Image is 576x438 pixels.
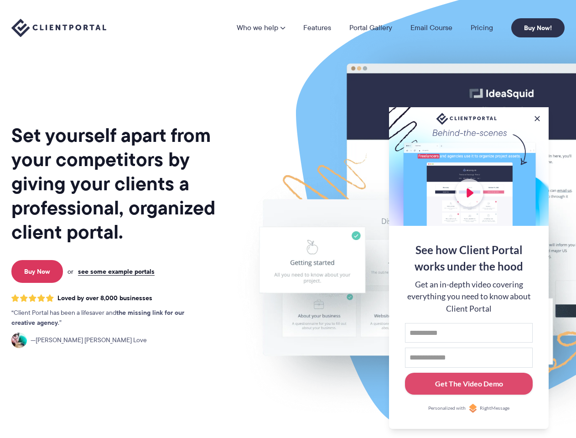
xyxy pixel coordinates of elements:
span: [PERSON_NAME] [PERSON_NAME] Love [31,335,147,345]
a: Buy Now [11,260,63,283]
a: Personalized withRightMessage [405,404,533,413]
a: Buy Now! [511,18,565,37]
a: Features [303,24,331,31]
p: Client Portal has been a lifesaver and . [11,308,203,328]
a: Who we help [237,24,285,31]
a: Portal Gallery [349,24,392,31]
span: Personalized with [428,405,466,412]
a: Pricing [471,24,493,31]
a: Email Course [410,24,452,31]
button: Get The Video Demo [405,373,533,395]
strong: the missing link for our creative agency [11,308,184,328]
div: See how Client Portal works under the hood [405,242,533,275]
span: RightMessage [480,405,509,412]
div: Get The Video Demo [435,378,503,389]
a: see some example portals [78,267,155,276]
span: or [67,267,73,276]
div: Get an in-depth video covering everything you need to know about Client Portal [405,279,533,315]
h1: Set yourself apart from your competitors by giving your clients a professional, organized client ... [11,123,233,244]
img: Personalized with RightMessage [468,404,477,413]
span: Loved by over 8,000 businesses [57,294,152,302]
